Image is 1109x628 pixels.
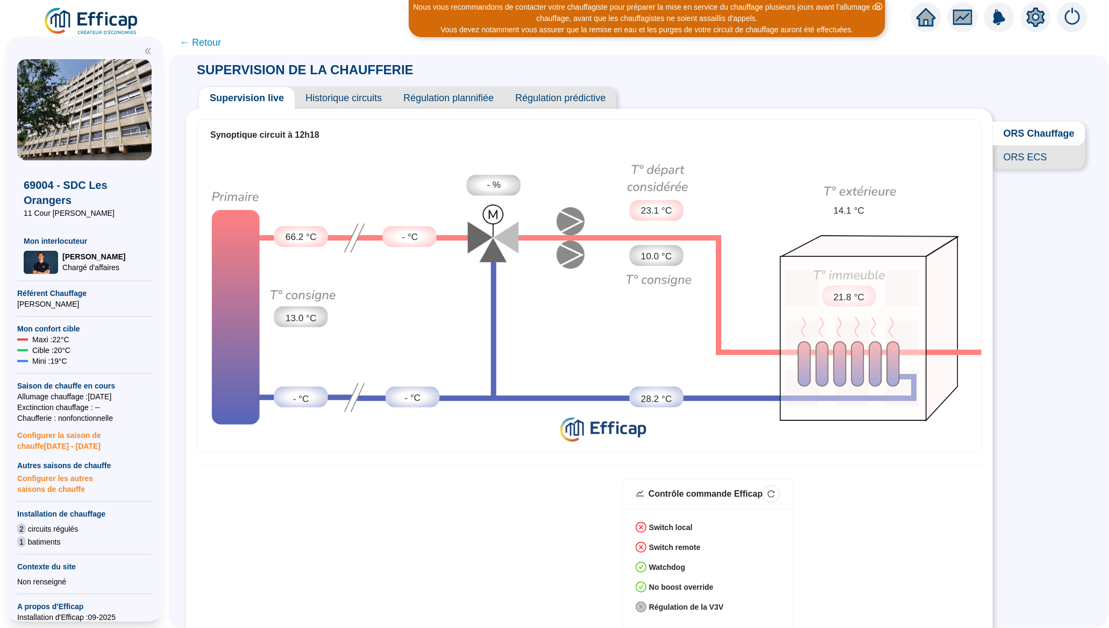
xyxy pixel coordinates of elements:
[32,356,67,366] span: Mini : 19 °C
[17,561,152,572] span: Contexte du site
[24,236,145,246] span: Mon interlocuteur
[404,391,421,405] span: - °C
[144,47,152,55] span: double-left
[410,2,884,24] div: Nous vous recommandons de contacter votre chauffagiste pour préparer la mise en service du chauff...
[197,150,982,449] div: Synoptique
[636,562,646,573] span: check-circle
[1057,2,1087,32] img: alerts
[197,150,982,449] img: circuit-supervision.724c8d6b72cc0638e748.png
[24,251,58,274] img: Chargé d'affaires
[649,488,763,500] div: Contrôle commande Efficap
[286,312,316,326] span: 13.0 °C
[17,424,152,451] span: Configurer la saison de chauffe [DATE] - [DATE]
[17,380,152,391] span: Saison de chauffe en cours
[834,204,864,218] span: 14.1 °C
[17,299,152,309] span: [PERSON_NAME]
[504,87,616,109] span: Régulation prédictive
[295,87,393,109] span: Historique circuits
[953,8,972,27] span: fund
[32,345,70,356] span: Cible : 20 °C
[649,563,685,571] strong: Watchdog
[487,178,501,192] span: - %
[636,542,646,553] span: close-circle
[641,392,672,406] span: 28.2 °C
[17,509,152,519] span: Installation de chauffage
[62,262,125,273] span: Chargé d'affaires
[17,413,152,424] span: Chaufferie : non fonctionnelle
[636,582,646,592] span: check-circle
[24,178,145,208] span: 69004 - SDC Les Orangers
[210,129,969,142] div: Synoptique circuit à 12h18
[641,250,672,264] span: 10.0 °C
[402,230,418,244] span: - °C
[410,24,884,36] div: Vous devez notamment vous assurer que la remise en eau et les purges de votre circuit de chauffag...
[17,524,26,534] span: 2
[43,6,140,37] img: efficap energie logo
[649,603,723,611] strong: Régulation de la V3V
[17,391,152,402] span: Allumage chauffage : [DATE]
[17,323,152,334] span: Mon confort cible
[17,612,152,623] span: Installation d'Efficap : 09-2025
[649,583,714,591] strong: No boost override
[17,537,26,547] span: 1
[28,524,78,534] span: circuits régulés
[199,87,295,109] span: Supervision live
[186,62,424,77] span: SUPERVISION DE LA CHAUFFERIE
[17,471,152,495] span: Configurer les autres saisons de chauffe
[17,460,152,471] span: Autres saisons de chauffe
[649,523,693,532] strong: Switch local
[993,145,1085,169] span: ORS ECS
[636,522,646,533] span: close-circle
[286,230,316,244] span: 66.2 °C
[916,8,936,27] span: home
[393,87,504,109] span: Régulation plannifiée
[875,3,883,10] span: close-circle
[17,601,152,612] span: A propos d'Efficap
[293,392,309,406] span: - °C
[993,122,1085,145] span: ORS Chauffage
[641,204,672,218] span: 23.1 °C
[32,334,69,345] span: Maxi : 22 °C
[62,251,125,262] span: [PERSON_NAME]
[28,537,61,547] span: batiments
[17,402,152,413] span: Exctinction chauffage : --
[649,543,701,552] strong: Switch remote
[17,288,152,299] span: Référent Chauffage
[984,2,1014,32] img: alerts
[1026,8,1046,27] span: setting
[636,489,644,498] span: stock
[180,35,221,50] span: ← Retour
[17,576,152,587] div: Non renseigné
[636,602,646,612] span: close-circle
[767,490,775,498] span: reload
[24,208,145,218] span: 11 Cour [PERSON_NAME]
